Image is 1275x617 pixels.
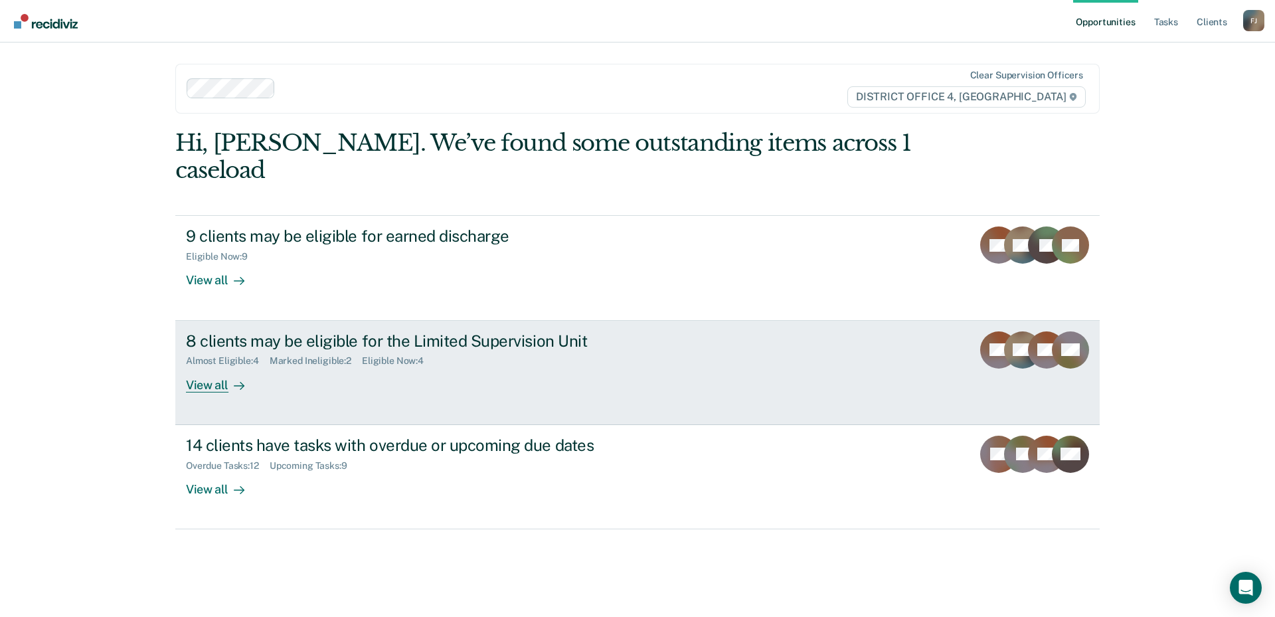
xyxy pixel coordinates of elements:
div: Overdue Tasks : 12 [186,460,270,472]
a: 8 clients may be eligible for the Limited Supervision UnitAlmost Eligible:4Marked Ineligible:2Eli... [175,321,1100,425]
img: Recidiviz [14,14,78,29]
div: F J [1243,10,1264,31]
span: DISTRICT OFFICE 4, [GEOGRAPHIC_DATA] [847,86,1086,108]
div: Almost Eligible : 4 [186,355,270,367]
button: Profile dropdown button [1243,10,1264,31]
div: 9 clients may be eligible for earned discharge [186,226,652,246]
div: View all [186,367,260,393]
div: View all [186,471,260,497]
div: Open Intercom Messenger [1230,572,1262,604]
div: Clear supervision officers [970,70,1083,81]
div: Upcoming Tasks : 9 [270,460,358,472]
div: 14 clients have tasks with overdue or upcoming due dates [186,436,652,455]
div: Marked Ineligible : 2 [270,355,362,367]
a: 14 clients have tasks with overdue or upcoming due datesOverdue Tasks:12Upcoming Tasks:9View all [175,425,1100,529]
div: Eligible Now : 4 [362,355,434,367]
div: Eligible Now : 9 [186,251,258,262]
div: Hi, [PERSON_NAME]. We’ve found some outstanding items across 1 caseload [175,130,915,184]
div: 8 clients may be eligible for the Limited Supervision Unit [186,331,652,351]
div: View all [186,262,260,288]
a: 9 clients may be eligible for earned dischargeEligible Now:9View all [175,215,1100,320]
